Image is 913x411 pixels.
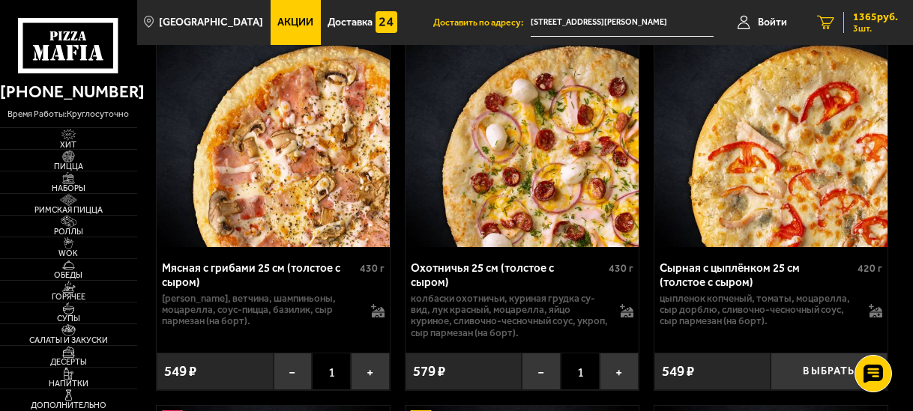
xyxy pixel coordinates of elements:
[164,362,196,380] span: 549 ₽
[157,7,390,248] a: НовинкаМясная с грибами 25 см (толстое с сыром)
[277,17,313,28] span: Акции
[662,362,694,380] span: 549 ₽
[660,261,854,289] div: Сырная с цыплёнком 25 см (толстое с сыром)
[531,9,714,37] input: Ваш адрес доставки
[162,293,362,327] p: [PERSON_NAME], ветчина, шампиньоны, моцарелла, соус-пицца, базилик, сыр пармезан (на борт).
[312,353,351,390] span: 1
[406,7,639,248] a: НовинкаОхотничья 25 см (толстое с сыром)
[413,362,445,380] span: 579 ₽
[376,11,397,33] img: 15daf4d41897b9f0e9f617042186c801.svg
[654,7,888,248] img: Сырная с цыплёнком 25 см (толстое с сыром)
[561,353,600,390] span: 1
[660,293,860,327] p: цыпленок копченый, томаты, моцарелла, сыр дорблю, сливочно-чесночный соус, сыр пармезан (на борт).
[858,262,882,275] span: 420 г
[853,24,898,33] span: 3 шт.
[411,293,611,338] p: колбаски охотничьи, куриная грудка су-вид, лук красный, моцарелла, яйцо куриное, сливочно-чесночн...
[609,262,633,275] span: 430 г
[853,12,898,22] span: 1365 руб.
[157,7,390,248] img: Мясная с грибами 25 см (толстое с сыром)
[654,7,888,248] a: НовинкаСырная с цыплёнком 25 см (толстое с сыром)
[406,7,639,248] img: Охотничья 25 см (толстое с сыром)
[328,17,373,28] span: Доставка
[522,353,561,390] button: −
[274,353,313,390] button: −
[600,353,639,390] button: +
[351,353,390,390] button: +
[758,17,787,28] span: Войти
[360,262,385,275] span: 430 г
[411,261,605,289] div: Охотничья 25 см (толстое с сыром)
[433,18,531,27] span: Доставить по адресу:
[162,261,356,289] div: Мясная с грибами 25 см (толстое с сыром)
[159,17,263,28] span: [GEOGRAPHIC_DATA]
[771,353,887,390] button: Выбрать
